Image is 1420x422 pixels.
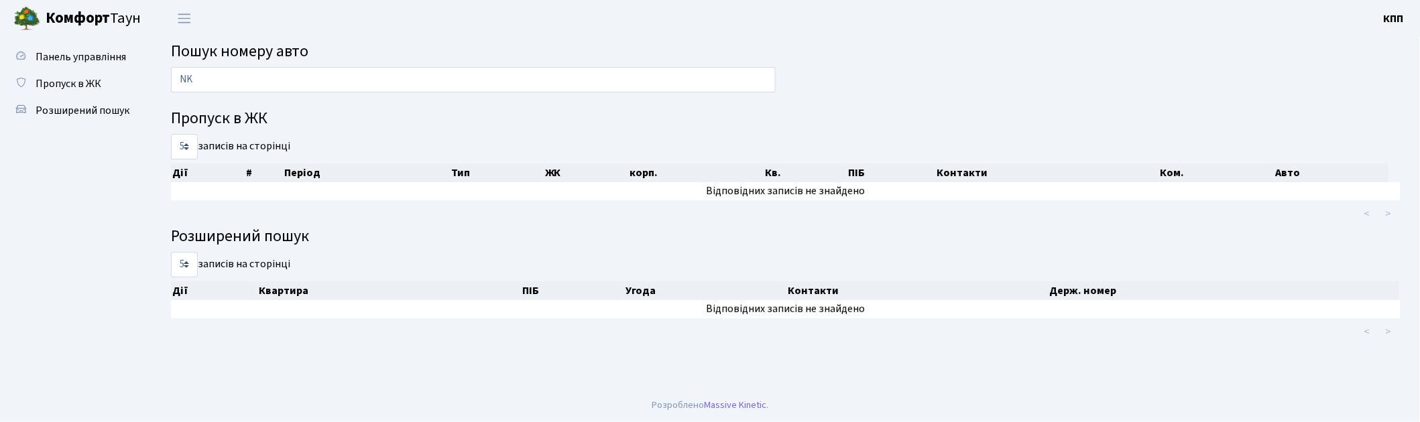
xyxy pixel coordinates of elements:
span: Панель управління [36,50,126,64]
th: ЖК [544,163,629,182]
a: КПП [1384,11,1404,27]
th: Дії [171,281,257,300]
th: Дії [171,163,245,182]
th: ПІБ [521,281,624,300]
td: Відповідних записів не знайдено [171,300,1400,318]
th: Квартира [257,281,521,300]
th: Період [283,163,450,182]
th: Угода [624,281,786,300]
span: Розширений пошук [36,103,129,118]
a: Розширений пошук [7,97,141,124]
th: Контакти [935,163,1159,182]
th: Кв. [764,163,847,182]
th: ПІБ [847,163,935,182]
a: Панель управління [7,44,141,70]
th: Контакти [787,281,1048,300]
span: Таун [46,7,141,30]
th: Держ. номер [1048,281,1401,300]
span: Пошук номеру авто [171,40,308,63]
span: Пропуск в ЖК [36,76,101,91]
label: записів на сторінці [171,134,290,159]
b: КПП [1384,11,1404,26]
h4: Пропуск в ЖК [171,109,1400,129]
td: Відповідних записів не знайдено [171,182,1400,200]
a: Massive Kinetic [704,398,766,412]
img: logo.png [13,5,40,32]
b: Комфорт [46,7,110,29]
button: Переключити навігацію [168,7,201,29]
a: Пропуск в ЖК [7,70,141,97]
select: записів на сторінці [171,252,198,277]
th: # [245,163,283,182]
div: Розроблено . [652,398,768,413]
h4: Розширений пошук [171,227,1400,247]
th: Ком. [1159,163,1275,182]
label: записів на сторінці [171,252,290,277]
th: Авто [1275,163,1389,182]
th: Тип [450,163,544,182]
select: записів на сторінці [171,134,198,159]
th: корп. [628,163,764,182]
input: Пошук [171,67,776,92]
